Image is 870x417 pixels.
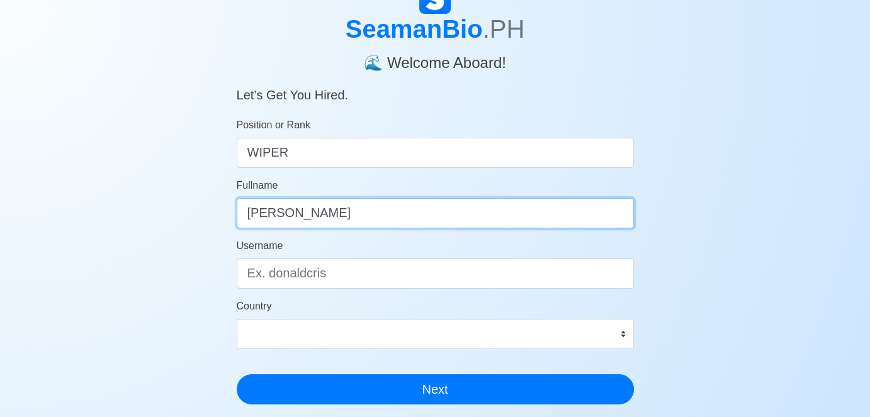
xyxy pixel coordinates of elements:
[237,120,310,130] span: Position or Rank
[237,198,634,228] input: Your Fullname
[237,44,634,72] h4: 🌊 Welcome Aboard!
[237,14,634,44] h1: SeamanBio
[237,240,283,251] span: Username
[237,138,634,168] input: ex. 2nd Officer w/Master License
[237,180,278,191] span: Fullname
[237,72,634,103] h5: Let’s Get You Hired.
[483,15,525,43] span: .PH
[237,374,634,404] button: Next
[237,299,272,314] label: Country
[237,259,634,289] input: Ex. donaldcris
